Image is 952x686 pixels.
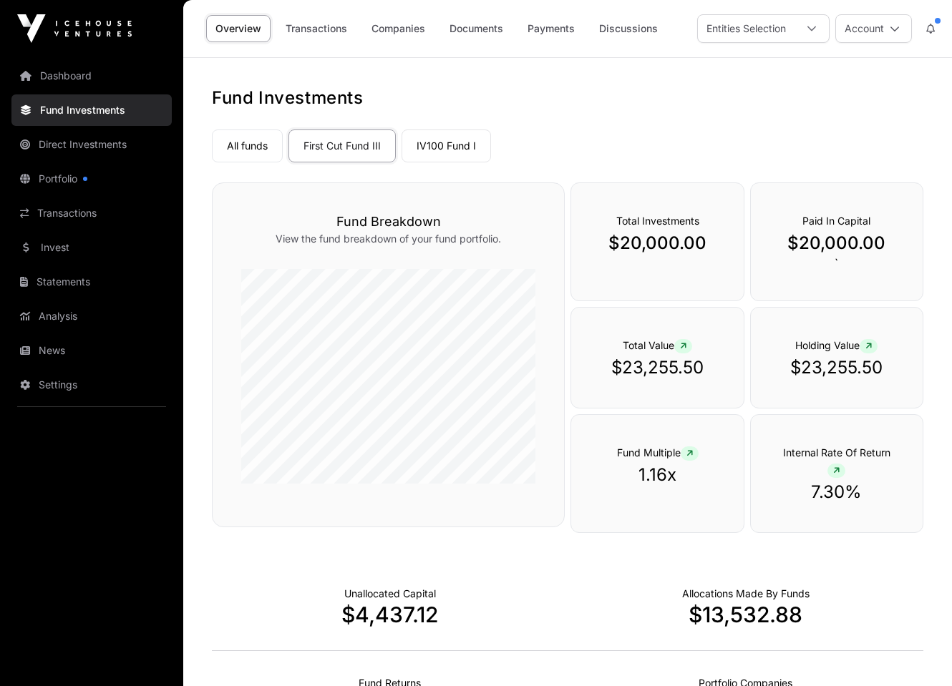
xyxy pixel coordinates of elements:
[212,87,923,109] h1: Fund Investments
[698,15,795,42] div: Entities Selection
[779,356,894,379] p: $23,255.50
[11,369,172,401] a: Settings
[362,15,434,42] a: Companies
[212,129,283,162] a: All funds
[440,15,513,42] a: Documents
[11,60,172,92] a: Dashboard
[11,335,172,366] a: News
[750,182,923,301] div: `
[600,356,714,379] p: $23,255.50
[241,212,535,232] h3: Fund Breakdown
[276,15,356,42] a: Transactions
[779,232,894,255] p: $20,000.00
[600,464,714,486] p: 1.16x
[11,300,172,332] a: Analysis
[241,232,535,246] p: View the fund breakdown of your fund portfolio.
[11,94,172,126] a: Fund Investments
[206,15,271,42] a: Overview
[835,14,912,43] button: Account
[11,129,172,160] a: Direct Investments
[802,215,870,227] span: Paid In Capital
[616,215,699,227] span: Total Investments
[518,15,584,42] a: Payments
[11,232,172,263] a: Invest
[617,446,699,459] span: Fund Multiple
[288,129,396,162] a: First Cut Fund III
[623,339,692,351] span: Total Value
[11,266,172,298] a: Statements
[344,587,436,601] p: Cash not yet allocated
[11,197,172,229] a: Transactions
[11,163,172,195] a: Portfolio
[783,446,890,476] span: Internal Rate Of Return
[779,481,894,504] p: 7.30%
[795,339,878,351] span: Holding Value
[600,232,714,255] p: $20,000.00
[590,15,667,42] a: Discussions
[402,129,491,162] a: IV100 Fund I
[682,587,810,601] p: Capital Deployed Into Companies
[17,14,132,43] img: Icehouse Ventures Logo
[212,602,568,627] p: $4,437.12
[568,602,923,627] p: $13,532.88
